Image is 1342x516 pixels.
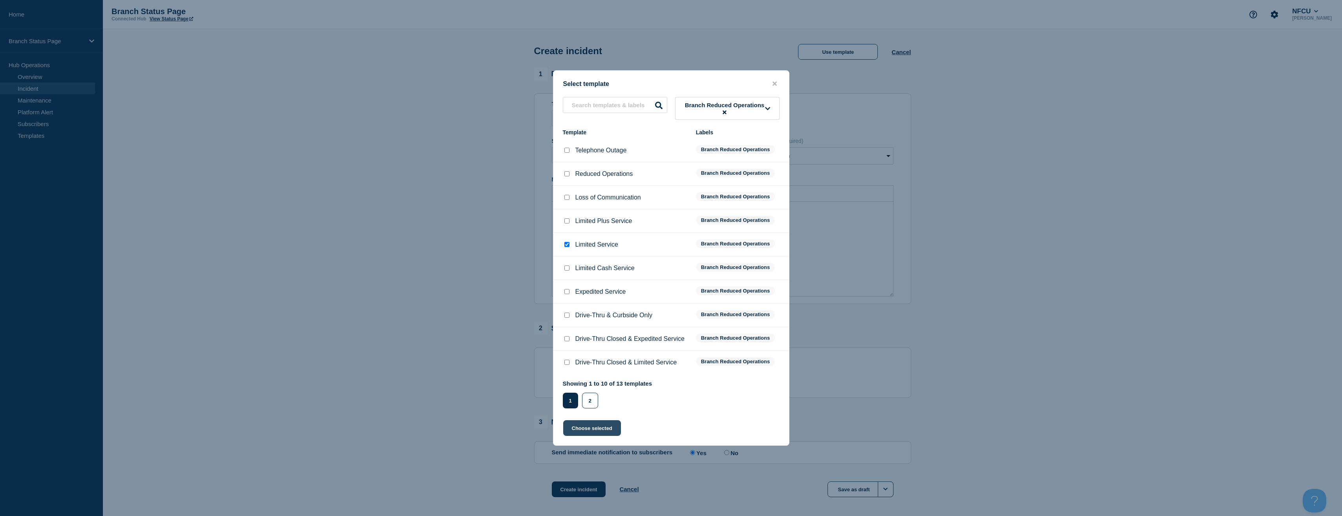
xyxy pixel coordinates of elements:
[582,393,598,408] button: 2
[684,102,765,115] span: Branch Reduced Operations
[575,288,626,295] p: Expedited Service
[575,265,635,272] p: Limited Cash Service
[564,242,569,247] input: Limited Service checkbox
[564,360,569,365] input: Drive-Thru Closed & Limited Service checkbox
[575,241,618,248] p: Limited Service
[563,420,621,436] button: Choose selected
[564,195,569,200] input: Loss of Communication checkbox
[696,192,775,201] span: Branch Reduced Operations
[696,168,775,177] span: Branch Reduced Operations
[770,80,779,88] button: close button
[564,313,569,318] input: Drive-Thru & Curbside Only checkbox
[696,129,780,135] div: Labels
[564,218,569,223] input: Limited Plus Service checkbox
[696,310,775,319] span: Branch Reduced Operations
[696,145,775,154] span: Branch Reduced Operations
[696,333,775,342] span: Branch Reduced Operations
[575,170,633,177] p: Reduced Operations
[553,80,789,88] div: Select template
[563,380,652,387] p: Showing 1 to 10 of 13 templates
[575,335,685,342] p: Drive-Thru Closed & Expedited Service
[564,171,569,176] input: Reduced Operations checkbox
[564,289,569,294] input: Expedited Service checkbox
[575,359,677,366] p: Drive-Thru Closed & Limited Service
[696,263,775,272] span: Branch Reduced Operations
[575,312,653,319] p: Drive-Thru & Curbside Only
[696,239,775,248] span: Branch Reduced Operations
[575,194,641,201] p: Loss of Communication
[696,216,775,225] span: Branch Reduced Operations
[575,218,632,225] p: Limited Plus Service
[675,97,780,120] button: Branch Reduced Operations
[696,357,775,366] span: Branch Reduced Operations
[563,393,578,408] button: 1
[696,286,775,295] span: Branch Reduced Operations
[575,147,627,154] p: Telephone Outage
[564,265,569,271] input: Limited Cash Service checkbox
[564,148,569,153] input: Telephone Outage checkbox
[563,97,667,113] input: Search templates & labels
[564,336,569,341] input: Drive-Thru Closed & Expedited Service checkbox
[563,129,688,135] div: Template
